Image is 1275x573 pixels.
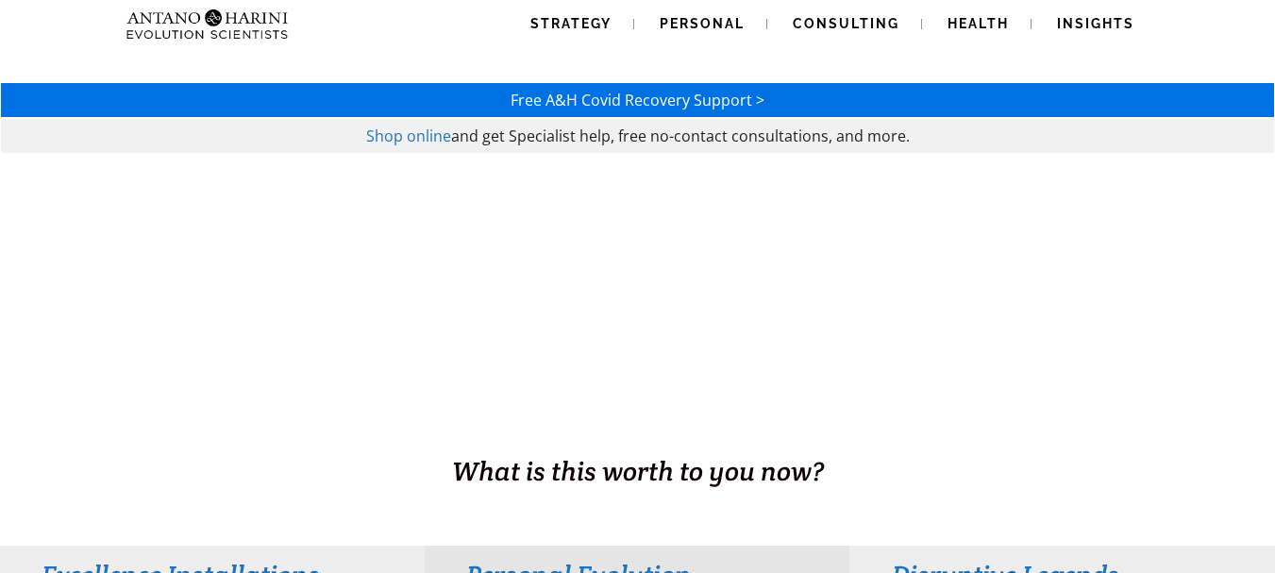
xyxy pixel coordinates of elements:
[1057,16,1134,31] span: Insights
[2,413,1273,452] h1: BUSINESS. HEALTH. Family. Legacy
[530,16,612,31] span: Strategy
[451,126,910,146] span: and get Specialist help, free no-contact consultations, and more.
[366,126,451,146] a: Shop online
[511,90,764,110] a: Free A&H Covid Recovery Support >
[793,16,899,31] span: Consulting
[452,454,824,488] span: What is this worth to you now?
[948,16,1009,31] span: Health
[660,16,745,31] span: Personal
